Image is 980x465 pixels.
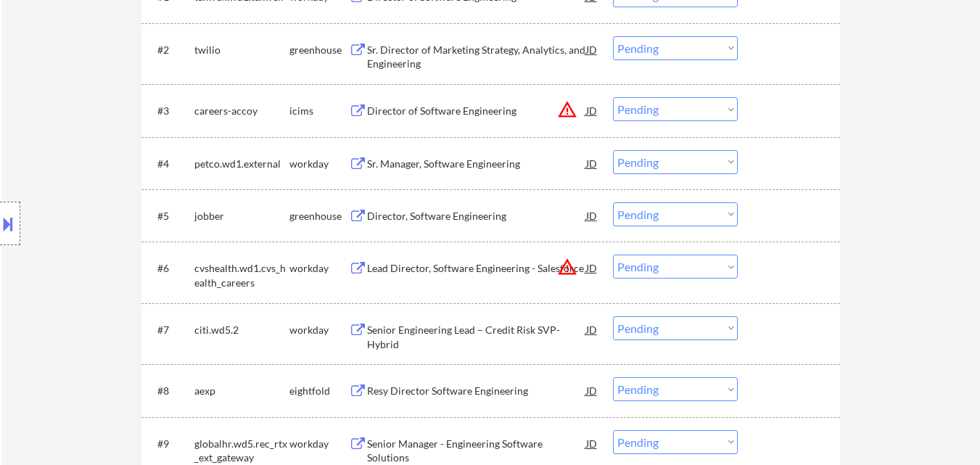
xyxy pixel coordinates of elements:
[367,437,586,465] div: Senior Manager - Engineering Software Solutions
[289,157,349,171] div: workday
[289,209,349,223] div: greenhouse
[585,430,599,456] div: JD
[557,257,577,277] button: warning_amber
[367,261,586,276] div: Lead Director, Software Engineering - Salesforce
[289,261,349,276] div: workday
[289,104,349,118] div: icims
[289,437,349,451] div: workday
[585,36,599,62] div: JD
[585,97,599,123] div: JD
[194,384,289,398] div: aexp
[585,316,599,342] div: JD
[289,43,349,57] div: greenhouse
[367,104,586,118] div: Director of Software Engineering
[157,43,183,57] div: #2
[194,43,289,57] div: twilio
[289,323,349,337] div: workday
[367,384,586,398] div: Resy Director Software Engineering
[157,384,183,398] div: #8
[367,323,586,351] div: Senior Engineering Lead – Credit Risk SVP-Hybrid
[585,377,599,403] div: JD
[157,437,183,451] div: #9
[367,157,586,171] div: Sr. Manager, Software Engineering
[367,43,586,71] div: Sr. Director of Marketing Strategy, Analytics, and Engineering
[585,255,599,281] div: JD
[585,150,599,176] div: JD
[289,384,349,398] div: eightfold
[194,437,289,465] div: globalhr.wd5.rec_rtx_ext_gateway
[367,209,586,223] div: Director, Software Engineering
[585,202,599,229] div: JD
[557,99,577,120] button: warning_amber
